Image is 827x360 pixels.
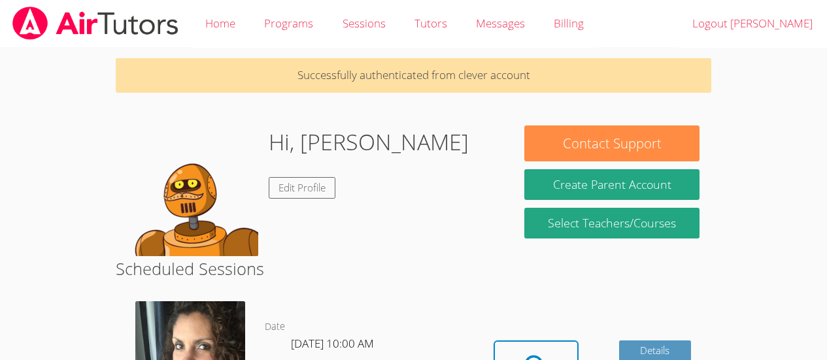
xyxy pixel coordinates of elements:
[524,169,699,200] button: Create Parent Account
[476,16,525,31] span: Messages
[116,58,711,93] p: Successfully authenticated from clever account
[11,7,180,40] img: airtutors_banner-c4298cdbf04f3fff15de1276eac7730deb9818008684d7c2e4769d2f7ddbe033.png
[269,177,335,199] a: Edit Profile
[524,208,699,238] a: Select Teachers/Courses
[291,336,374,351] span: [DATE] 10:00 AM
[524,125,699,161] button: Contact Support
[127,125,258,256] img: default.png
[269,125,469,159] h1: Hi, [PERSON_NAME]
[116,256,711,281] h2: Scheduled Sessions
[265,319,285,335] dt: Date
